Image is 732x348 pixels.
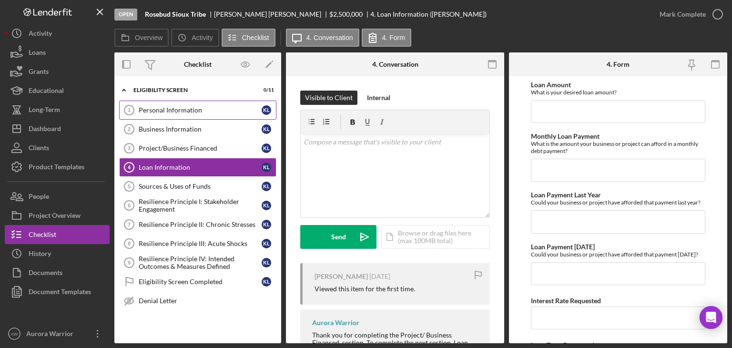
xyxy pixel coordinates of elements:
[119,196,276,215] a: 6Resilience Principle I: Stakeholder Engagementkl
[331,225,346,249] div: Send
[29,244,51,266] div: History
[262,105,271,115] div: k l
[139,278,262,286] div: Eligibility Screen Completed
[531,140,705,154] div: What is the amount your business or project can afford in a monthly debt payment?
[139,106,262,114] div: Personal Information
[607,61,630,68] div: 4. Form
[119,291,276,310] a: Denial Letter
[306,34,353,41] label: 4. Conversation
[650,5,727,24] button: Mark Complete
[362,29,411,47] button: 4. Form
[128,126,131,132] tspan: 2
[369,273,390,280] time: 2025-09-11 19:55
[139,240,262,247] div: Resilience Principle III: Acute Shocks
[300,91,357,105] button: Visible to Client
[531,89,705,96] div: What is your desired loan amount?
[139,198,262,213] div: Resilience Principle I: Stakeholder Engagement
[184,61,212,68] div: Checklist
[114,9,137,20] div: Open
[5,187,110,206] button: People
[29,119,61,141] div: Dashboard
[128,145,131,151] tspan: 3
[5,24,110,43] button: Activity
[119,177,276,196] a: 5Sources & Uses of Fundskl
[139,183,262,190] div: Sources & Uses of Funds
[262,124,271,134] div: k l
[135,34,163,41] label: Overview
[5,324,110,343] button: AWAurora Warrior
[133,87,250,93] div: Eligibility Screen
[5,43,110,62] a: Loans
[257,87,274,93] div: 0 / 11
[262,239,271,248] div: k l
[5,138,110,157] button: Clients
[139,255,262,270] div: Resilience Principle IV: Intended Outcomes & Measures Defined
[242,34,269,41] label: Checklist
[5,62,110,81] button: Grants
[139,221,262,228] div: Resilience Principle II: Chronic Stresses
[10,331,18,337] text: AW
[5,263,110,282] button: Documents
[29,225,56,246] div: Checklist
[29,62,49,83] div: Grants
[5,157,110,176] button: Product Templates
[29,157,84,179] div: Product Templates
[222,29,275,47] button: Checklist
[531,191,601,199] label: Loan Payment Last Year
[262,163,271,172] div: k l
[128,184,131,189] tspan: 5
[24,324,86,346] div: Aurora Warrior
[531,297,601,305] label: Interest Rate Requested
[5,282,110,301] button: Document Templates
[660,5,706,24] div: Mark Complete
[29,43,46,64] div: Loans
[5,225,110,244] a: Checklist
[128,241,131,246] tspan: 8
[29,100,60,122] div: Long-Term
[5,119,110,138] button: Dashboard
[531,81,571,89] label: Loan Amount
[329,10,363,18] span: $2,500,000
[531,243,595,251] label: Loan Payment [DATE]
[5,100,110,119] button: Long-Term
[29,282,91,304] div: Document Templates
[262,277,271,287] div: k l
[139,164,262,171] div: Loan Information
[5,81,110,100] a: Educational
[315,285,415,293] div: Viewed this item for the first time.
[192,34,213,41] label: Activity
[5,244,110,263] a: History
[262,201,271,210] div: k l
[305,91,353,105] div: Visible to Client
[367,91,390,105] div: Internal
[119,101,276,120] a: 1Personal Informationkl
[145,10,206,18] b: Rosebud Sioux Tribe
[128,203,131,208] tspan: 6
[5,206,110,225] button: Project Overview
[128,260,131,266] tspan: 9
[128,107,131,113] tspan: 1
[119,158,276,177] a: 4Loan Informationkl
[531,199,705,206] div: Could your business or project have afforded that payment last year?
[214,10,329,18] div: [PERSON_NAME] [PERSON_NAME]
[312,319,359,327] div: Aurora Warrior
[262,220,271,229] div: k l
[262,258,271,267] div: k l
[29,24,52,45] div: Activity
[29,138,49,160] div: Clients
[114,29,169,47] button: Overview
[372,61,418,68] div: 4. Conversation
[531,251,705,258] div: Could your business or project have afforded that payment [DATE]?
[29,206,81,227] div: Project Overview
[531,132,600,140] label: Monthly Loan Payment
[171,29,219,47] button: Activity
[29,263,62,285] div: Documents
